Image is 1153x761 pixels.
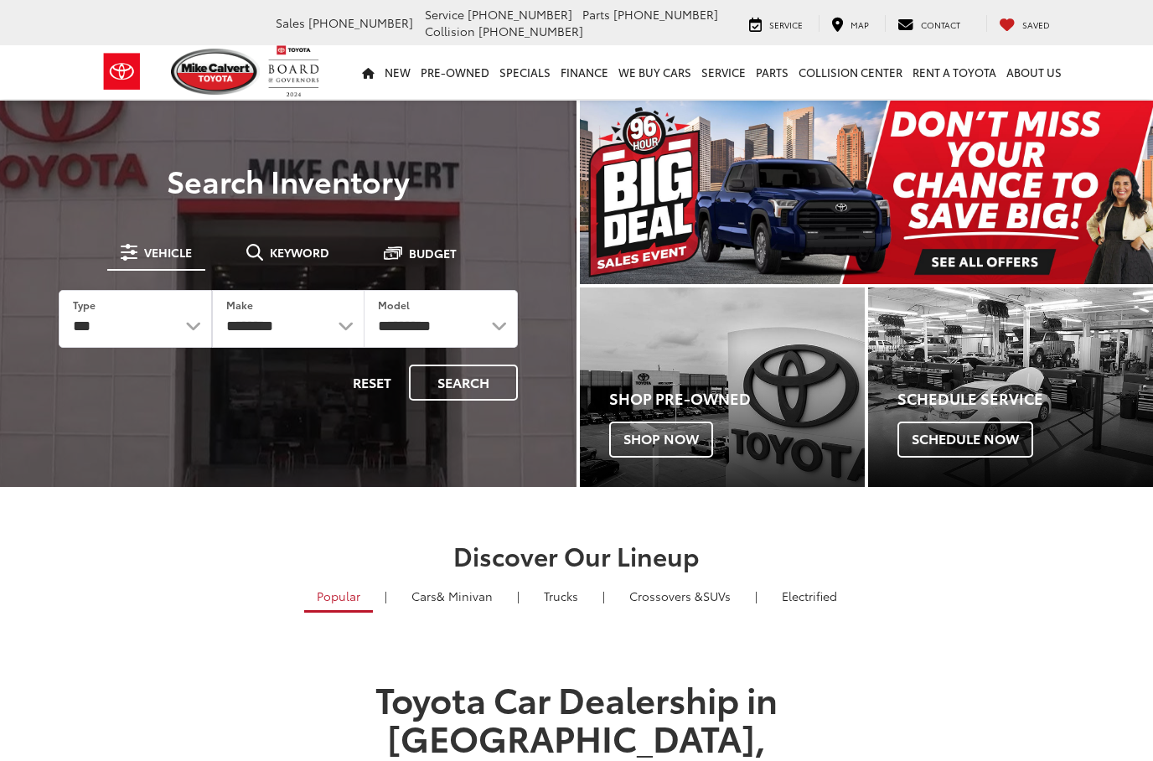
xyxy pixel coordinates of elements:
[794,45,907,99] a: Collision Center
[308,14,413,31] span: [PHONE_NUMBER]
[907,45,1001,99] a: Rent a Toyota
[751,45,794,99] a: Parts
[897,422,1033,457] span: Schedule Now
[90,44,153,99] img: Toyota
[437,588,493,604] span: & Minivan
[378,298,410,312] label: Model
[617,582,743,610] a: SUVs
[769,18,803,31] span: Service
[613,6,718,23] span: [PHONE_NUMBER]
[582,6,610,23] span: Parts
[468,6,572,23] span: [PHONE_NUMBER]
[478,23,583,39] span: [PHONE_NUMBER]
[609,422,713,457] span: Shop Now
[580,287,865,487] a: Shop Pre-Owned Shop Now
[556,45,613,99] a: Finance
[304,582,373,613] a: Popular
[868,287,1153,487] a: Schedule Service Schedule Now
[171,49,260,95] img: Mike Calvert Toyota
[598,588,609,604] li: |
[73,298,96,312] label: Type
[1022,18,1050,31] span: Saved
[897,391,1153,407] h4: Schedule Service
[409,365,518,401] button: Search
[339,365,406,401] button: Reset
[819,15,882,32] a: Map
[144,246,192,258] span: Vehicle
[769,582,850,610] a: Electrified
[580,101,1153,284] section: Carousel section with vehicle pictures - may contain disclaimers.
[580,287,865,487] div: Toyota
[416,45,494,99] a: Pre-Owned
[986,15,1063,32] a: My Saved Vehicles
[357,45,380,99] a: Home
[696,45,751,99] a: Service
[629,588,703,604] span: Crossovers &
[737,15,815,32] a: Service
[513,588,524,604] li: |
[531,582,591,610] a: Trucks
[609,391,865,407] h4: Shop Pre-Owned
[409,247,457,259] span: Budget
[399,582,505,610] a: Cars
[868,287,1153,487] div: Toyota
[613,45,696,99] a: WE BUY CARS
[35,163,541,197] h3: Search Inventory
[425,23,475,39] span: Collision
[885,15,973,32] a: Contact
[226,298,253,312] label: Make
[276,14,305,31] span: Sales
[270,246,329,258] span: Keyword
[921,18,960,31] span: Contact
[851,18,869,31] span: Map
[580,101,1153,284] div: carousel slide number 1 of 1
[580,101,1153,284] img: Big Deal Sales Event
[1001,45,1067,99] a: About Us
[380,45,416,99] a: New
[494,45,556,99] a: Specials
[380,588,391,604] li: |
[425,6,464,23] span: Service
[751,588,762,604] li: |
[99,541,1054,569] h2: Discover Our Lineup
